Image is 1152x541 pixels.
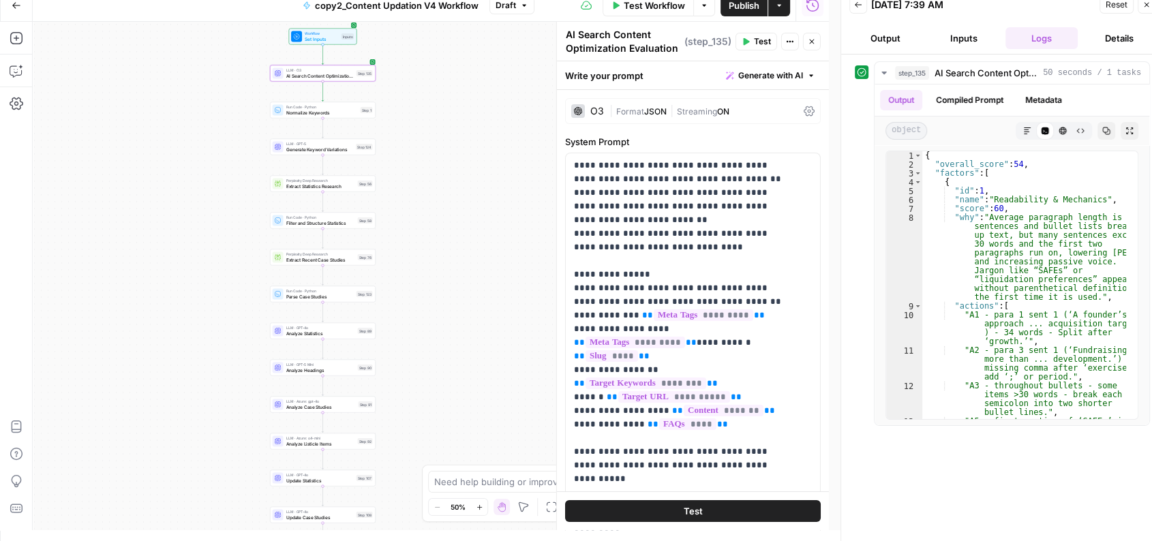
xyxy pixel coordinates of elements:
div: 7 [886,204,922,213]
div: 10 [886,311,922,346]
span: Run Code · Python [286,215,355,220]
g: Edge from step_76 to step_123 [322,265,324,285]
button: Test [736,33,777,50]
div: 9 [886,302,922,311]
div: 12 [886,382,922,417]
div: LLM · Azure: o4-miniAnalyze Listicle ItemsStep 92 [270,433,376,450]
div: Step 91 [359,401,373,407]
span: Parse Case Studies [286,293,354,300]
span: AI Search Content Optimization Evaluation [286,72,354,79]
div: Run Code · PythonFilter and Structure StatisticsStep 58 [270,213,376,229]
span: Run Code · Python [286,288,354,294]
div: Step 90 [358,365,373,371]
span: Analyze Statistics [286,330,355,337]
div: Step 135 [357,70,373,76]
span: Run Code · Python [286,104,358,110]
div: Step 92 [358,438,373,444]
button: Generate with AI [721,67,821,84]
div: 5 [886,187,922,196]
span: ( step_135 ) [684,35,731,48]
div: 6 [886,196,922,204]
div: Write your prompt [557,61,829,89]
span: Toggle code folding, rows 1 through 134 [914,151,922,160]
g: Edge from step_1 to step_124 [322,118,324,138]
span: JSON [644,106,667,117]
g: Edge from step_92 to step_107 [322,449,324,469]
g: Edge from step_124 to step_56 [322,155,324,174]
span: Toggle code folding, rows 3 through 100 [914,169,922,178]
span: Toggle code folding, rows 9 through 14 [914,302,922,311]
span: Analyze Headings [286,367,355,373]
button: Inputs [927,27,999,49]
g: Edge from start to step_135 [322,44,324,64]
span: AI Search Content Optimization Evaluation [935,66,1037,80]
g: Edge from step_89 to step_90 [322,339,324,358]
span: Set Inputs [305,35,339,42]
span: LLM · GPT-4o [286,472,354,478]
span: Toggle code folding, rows 4 through 15 [914,178,922,187]
div: 11 [886,346,922,382]
div: 1 [886,151,922,160]
div: Step 89 [358,328,373,334]
div: LLM · O3AI Search Content Optimization EvaluationStep 135 [270,65,376,82]
div: Step 108 [357,512,373,518]
div: 13 [886,417,922,452]
div: O3 [590,106,604,116]
g: Edge from step_90 to step_91 [322,375,324,395]
span: Extract Recent Case Studies [286,256,355,263]
button: Output [849,27,922,49]
div: LLM · GPT-5 MiniAnalyze HeadingsStep 90 [270,360,376,376]
span: LLM · GPT-4o [286,325,355,330]
span: Normalize Keywords [286,109,358,116]
span: LLM · GPT-5 Mini [286,362,355,367]
span: Perplexity Deep Research [286,178,355,183]
span: 50 seconds / 1 tasks [1043,67,1141,79]
span: Analyze Case Studies [286,403,356,410]
span: LLM · GPT-5 [286,141,354,146]
span: Perplexity Deep Research [286,251,355,257]
span: Update Statistics [286,477,354,484]
span: Test [683,504,702,518]
span: | [609,104,616,117]
div: Inputs [342,33,354,40]
div: Step 76 [358,254,373,260]
button: Metadata [1017,90,1070,110]
div: Step 1 [361,107,373,113]
button: Logs [1005,27,1078,49]
div: Step 107 [357,475,373,481]
span: Generate Keyword Variations [286,146,354,153]
button: Compiled Prompt [928,90,1012,110]
g: Edge from step_91 to step_92 [322,412,324,432]
div: Run Code · PythonParse Case StudiesStep 123 [270,286,376,303]
div: Step 58 [358,217,373,223]
div: Step 124 [356,144,373,150]
div: 50 seconds / 1 tasks [875,84,1149,425]
span: Update Case Studies [286,514,354,521]
button: Output [880,90,922,110]
div: 2 [886,160,922,169]
span: 50% [451,501,466,512]
div: LLM · GPT-4oUpdate Case StudiesStep 108 [270,507,376,523]
span: LLM · GPT-4o [286,509,354,514]
span: Analyze Listicle Items [286,440,355,447]
div: Run Code · PythonNormalize KeywordsStep 1 [270,102,376,119]
div: 3 [886,169,922,178]
span: ON [717,106,729,117]
g: Edge from step_58 to step_76 [322,228,324,248]
span: object [885,122,927,140]
span: Extract Statistics Research [286,183,355,189]
div: LLM · Azure: gpt-4oAnalyze Case StudiesStep 91 [270,397,376,413]
g: Edge from step_107 to step_108 [322,486,324,506]
span: LLM · O3 [286,67,354,73]
span: Generate with AI [738,69,803,82]
span: LLM · Azure: o4-mini [286,435,355,441]
textarea: AI Search Content Optimization Evaluation [566,28,681,55]
div: Perplexity Deep ResearchExtract Statistics ResearchStep 56 [270,176,376,192]
label: System Prompt [565,135,821,149]
div: Perplexity Deep ResearchExtract Recent Case StudiesStep 76 [270,249,376,266]
div: WorkflowSet InputsInputs [270,29,376,45]
span: Streaming [677,106,717,117]
div: Step 56 [358,181,373,187]
g: Edge from step_135 to step_1 [322,81,324,101]
div: LLM · GPT-4oUpdate StatisticsStep 107 [270,470,376,486]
